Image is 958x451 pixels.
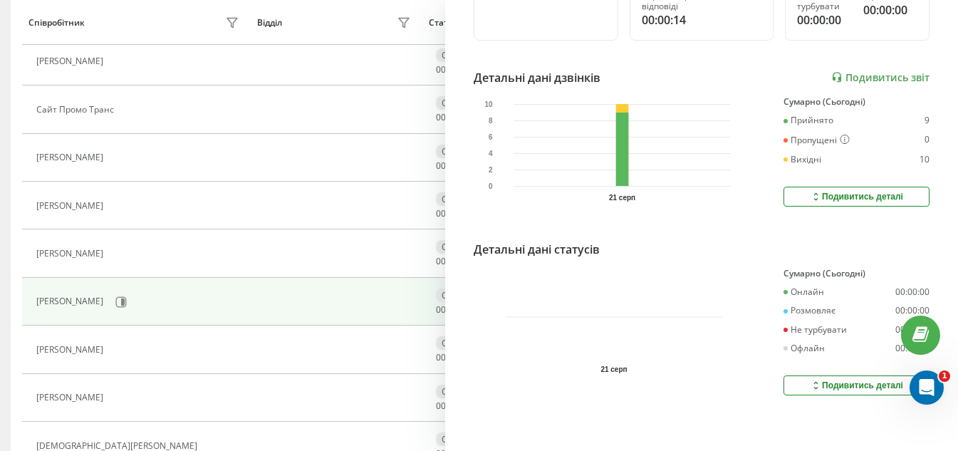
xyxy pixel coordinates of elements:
[810,380,903,391] div: Подивитись деталі
[489,166,493,174] text: 2
[783,155,821,165] div: Вихідні
[36,393,107,403] div: [PERSON_NAME]
[783,343,825,353] div: Офлайн
[257,18,282,28] div: Відділ
[895,343,930,353] div: 00:00:00
[436,304,446,316] span: 00
[36,441,201,451] div: [DEMOGRAPHIC_DATA][PERSON_NAME]
[783,115,833,125] div: Прийнято
[436,111,446,123] span: 00
[600,366,627,373] text: 21 серп
[36,201,107,211] div: [PERSON_NAME]
[895,325,930,335] div: 00:00:00
[436,192,481,206] div: Офлайн
[863,1,917,19] div: 00:00:00
[436,65,470,75] div: : :
[489,117,493,125] text: 8
[436,96,481,110] div: Офлайн
[783,97,930,107] div: Сумарно (Сьогодні)
[939,370,950,382] span: 1
[797,11,851,28] div: 00:00:00
[436,336,481,350] div: Офлайн
[783,375,930,395] button: Подивитись деталі
[484,100,493,108] text: 10
[920,155,930,165] div: 10
[436,161,470,171] div: : :
[436,48,481,62] div: Офлайн
[895,287,930,297] div: 00:00:00
[36,345,107,355] div: [PERSON_NAME]
[36,249,107,259] div: [PERSON_NAME]
[783,325,847,335] div: Не турбувати
[910,370,944,405] iframe: Intercom live chat
[436,385,481,398] div: Офлайн
[436,289,481,302] div: Офлайн
[831,71,930,83] a: Подивитись звіт
[489,182,493,190] text: 0
[36,152,107,162] div: [PERSON_NAME]
[489,150,493,157] text: 4
[436,63,446,76] span: 00
[783,269,930,279] div: Сумарно (Сьогодні)
[36,56,107,66] div: [PERSON_NAME]
[925,135,930,146] div: 0
[28,18,85,28] div: Співробітник
[783,287,824,297] div: Онлайн
[609,194,635,202] text: 21 серп
[36,296,107,306] div: [PERSON_NAME]
[436,401,470,411] div: : :
[783,187,930,207] button: Подивитись деталі
[925,115,930,125] div: 9
[436,113,470,123] div: : :
[436,400,446,412] span: 00
[436,145,481,158] div: Офлайн
[895,306,930,316] div: 00:00:00
[474,241,600,258] div: Детальні дані статусів
[642,11,762,28] div: 00:00:14
[436,209,470,219] div: : :
[436,207,446,219] span: 00
[474,69,600,86] div: Детальні дані дзвінків
[436,240,481,254] div: Офлайн
[783,135,850,146] div: Пропущені
[436,432,481,446] div: Офлайн
[436,351,446,363] span: 00
[436,255,446,267] span: 00
[436,305,470,315] div: : :
[436,160,446,172] span: 00
[810,191,903,202] div: Подивитись деталі
[783,306,835,316] div: Розмовляє
[489,133,493,141] text: 6
[36,105,118,115] div: Сайт Промо Транс
[436,256,470,266] div: : :
[429,18,457,28] div: Статус
[436,353,470,363] div: : :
